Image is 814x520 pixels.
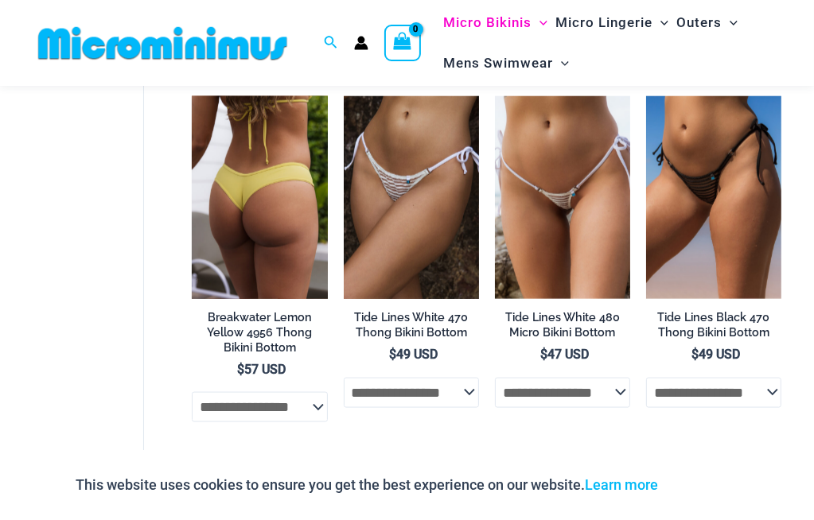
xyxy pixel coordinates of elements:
a: Micro BikinisMenu ToggleMenu Toggle [439,2,551,43]
img: MM SHOP LOGO FLAT [32,25,294,61]
a: Account icon link [354,36,368,50]
span: Menu Toggle [722,2,738,43]
h2: Tide Lines White 470 Thong Bikini Bottom [344,310,479,340]
a: Breakwater Lemon Yellow 4956 Thong Bikini Bottom [192,310,327,360]
span: $ [238,362,245,377]
span: Menu Toggle [532,2,547,43]
span: Micro Bikinis [443,2,532,43]
img: Tide Lines White 480 Micro 01 [495,96,630,299]
img: Breakwater Lemon Yellow 4956 Short 01 [192,96,327,299]
a: Tide Lines White 470 Thong 01Tide Lines White 470 Thong 02Tide Lines White 470 Thong 02 [344,96,479,299]
a: Learn more [586,476,659,493]
a: Breakwater Lemon Yellow 4956 Short 02Breakwater Lemon Yellow 4956 Short 01Breakwater Lemon Yellow... [192,96,327,299]
a: Tide Lines White 480 Micro Bikini Bottom [495,310,630,346]
span: Mens Swimwear [443,43,553,83]
span: $ [540,347,547,362]
span: $ [691,347,699,362]
span: Menu Toggle [652,2,668,43]
p: This website uses cookies to ensure you get the best experience on our website. [76,473,659,497]
img: Tide Lines White 470 Thong 01 [344,96,479,299]
h2: Tide Lines White 480 Micro Bikini Bottom [495,310,630,340]
a: Mens SwimwearMenu ToggleMenu Toggle [439,43,573,83]
h2: Tide Lines Black 470 Thong Bikini Bottom [646,310,781,340]
span: Micro Lingerie [555,2,652,43]
a: Search icon link [324,33,338,53]
span: $ [389,347,396,362]
span: Outers [676,2,722,43]
iframe: TrustedSite Certified [40,89,183,407]
h2: Breakwater Lemon Yellow 4956 Thong Bikini Bottom [192,310,327,355]
a: Tide Lines White 470 Thong Bikini Bottom [344,310,479,346]
span: Menu Toggle [553,43,569,83]
bdi: 49 USD [691,347,740,362]
a: Tide Lines White 480 Micro 01Tide Lines White 480 Micro 02Tide Lines White 480 Micro 02 [495,96,630,299]
button: Accept [671,466,738,504]
img: Tide Lines Black 470 Thong 01 [646,96,781,299]
a: OutersMenu ToggleMenu Toggle [672,2,742,43]
a: Micro LingerieMenu ToggleMenu Toggle [551,2,672,43]
bdi: 57 USD [238,362,286,377]
a: Tide Lines Black 470 Thong Bikini Bottom [646,310,781,346]
a: Tide Lines Black 470 Thong 01Tide Lines Black 470 Thong 02Tide Lines Black 470 Thong 02 [646,96,781,299]
bdi: 49 USD [389,347,438,362]
a: View Shopping Cart, empty [384,25,421,61]
bdi: 47 USD [540,347,589,362]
